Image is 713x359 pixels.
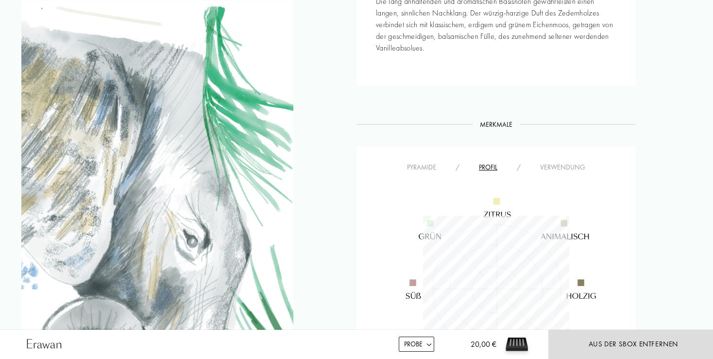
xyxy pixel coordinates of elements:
[455,339,496,359] div: 20,00 €
[397,162,446,172] div: Pyramide
[26,336,62,353] div: Erawan
[425,341,433,348] img: arrow.png
[507,162,530,172] div: /
[446,162,469,172] div: /
[502,330,531,359] img: sample box sommelier du parfum
[589,339,678,350] div: Aus der SBox entfernen
[530,162,595,172] div: Verwendung
[469,162,507,172] div: Profil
